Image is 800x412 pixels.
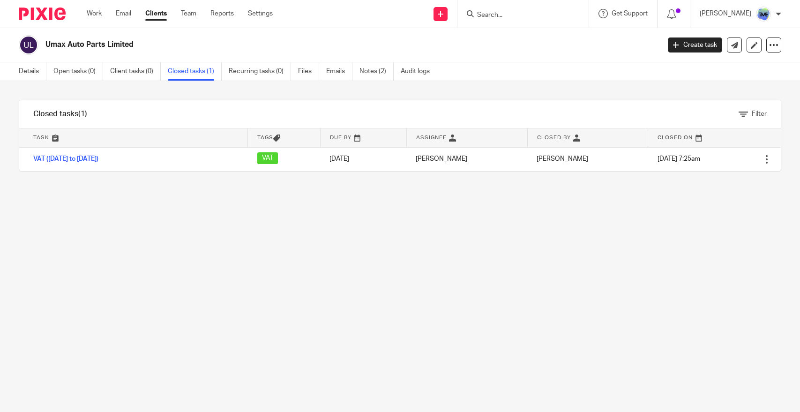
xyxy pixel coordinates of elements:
[298,62,319,81] a: Files
[752,111,767,117] span: Filter
[19,7,66,20] img: Pixie
[401,62,437,81] a: Audit logs
[326,62,352,81] a: Emails
[612,10,648,17] span: Get Support
[33,156,98,162] a: VAT ([DATE] to [DATE])
[537,156,588,162] span: [PERSON_NAME]
[116,9,131,18] a: Email
[229,62,291,81] a: Recurring tasks (0)
[756,7,771,22] img: FINAL%20LOGO%20FOR%20TME.png
[19,35,38,55] img: svg%3E
[19,62,46,81] a: Details
[145,9,167,18] a: Clients
[257,152,278,164] span: VAT
[45,40,532,50] h2: Umax Auto Parts Limited
[78,110,87,118] span: (1)
[168,62,222,81] a: Closed tasks (1)
[110,62,161,81] a: Client tasks (0)
[53,62,103,81] a: Open tasks (0)
[210,9,234,18] a: Reports
[668,37,722,52] a: Create task
[33,109,87,119] h1: Closed tasks
[248,9,273,18] a: Settings
[700,9,751,18] p: [PERSON_NAME]
[87,9,102,18] a: Work
[320,147,406,171] td: [DATE]
[359,62,394,81] a: Notes (2)
[406,147,527,171] td: [PERSON_NAME]
[476,11,561,20] input: Search
[248,128,321,147] th: Tags
[658,156,700,162] span: [DATE] 7:25am
[181,9,196,18] a: Team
